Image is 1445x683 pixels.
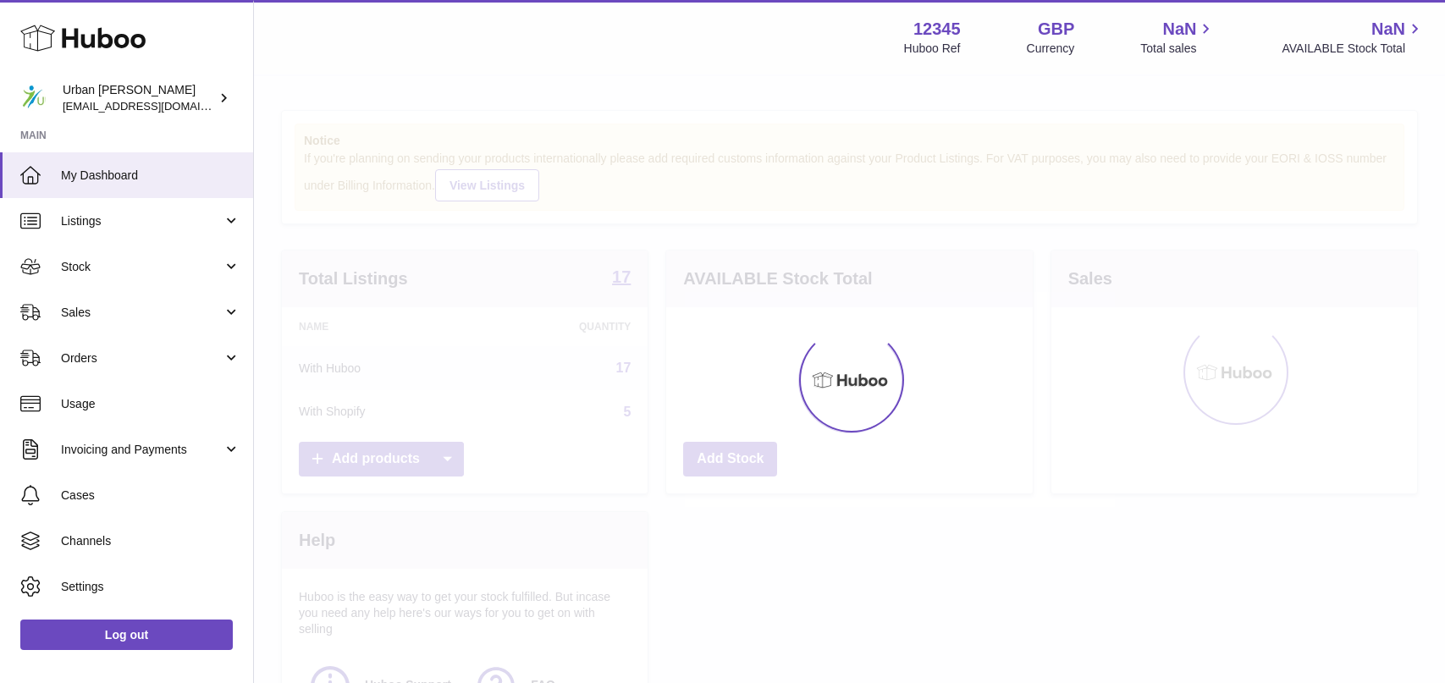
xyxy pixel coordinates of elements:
[913,18,961,41] strong: 12345
[61,168,240,184] span: My Dashboard
[1282,41,1425,57] span: AVAILABLE Stock Total
[61,579,240,595] span: Settings
[61,259,223,275] span: Stock
[1140,18,1216,57] a: NaN Total sales
[1282,18,1425,57] a: NaN AVAILABLE Stock Total
[61,442,223,458] span: Invoicing and Payments
[61,533,240,549] span: Channels
[61,350,223,366] span: Orders
[20,620,233,650] a: Log out
[1140,41,1216,57] span: Total sales
[61,213,223,229] span: Listings
[61,487,240,504] span: Cases
[1162,18,1196,41] span: NaN
[61,396,240,412] span: Usage
[904,41,961,57] div: Huboo Ref
[1038,18,1074,41] strong: GBP
[1371,18,1405,41] span: NaN
[61,305,223,321] span: Sales
[1027,41,1075,57] div: Currency
[63,99,249,113] span: [EMAIL_ADDRESS][DOMAIN_NAME]
[20,85,46,111] img: orders@urbanpoling.com
[63,82,215,114] div: Urban [PERSON_NAME]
